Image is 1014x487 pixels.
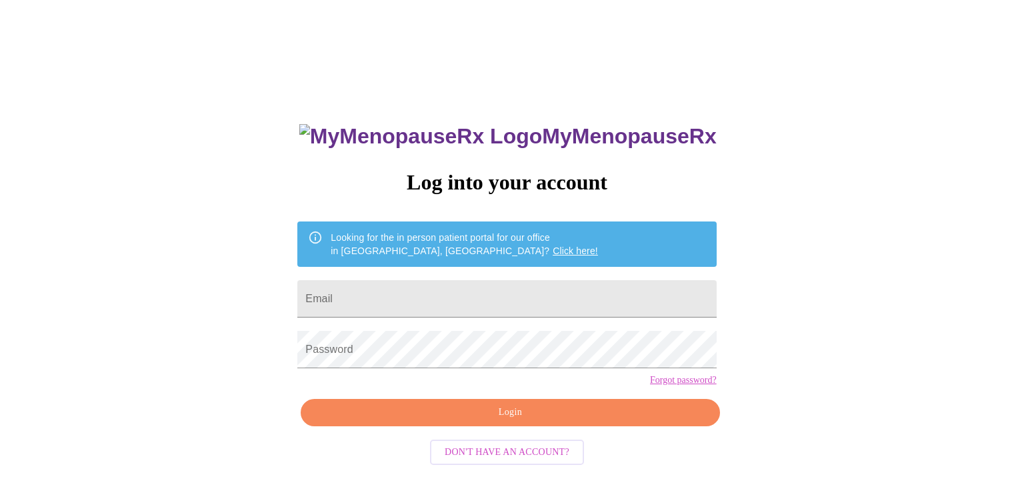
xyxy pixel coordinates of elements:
[553,246,598,256] a: Click here!
[427,445,587,456] a: Don't have an account?
[430,440,584,466] button: Don't have an account?
[301,399,719,426] button: Login
[299,124,717,149] h3: MyMenopauseRx
[650,375,717,386] a: Forgot password?
[297,170,716,195] h3: Log into your account
[445,444,569,461] span: Don't have an account?
[316,404,704,421] span: Login
[331,225,598,263] div: Looking for the in person patient portal for our office in [GEOGRAPHIC_DATA], [GEOGRAPHIC_DATA]?
[299,124,542,149] img: MyMenopauseRx Logo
